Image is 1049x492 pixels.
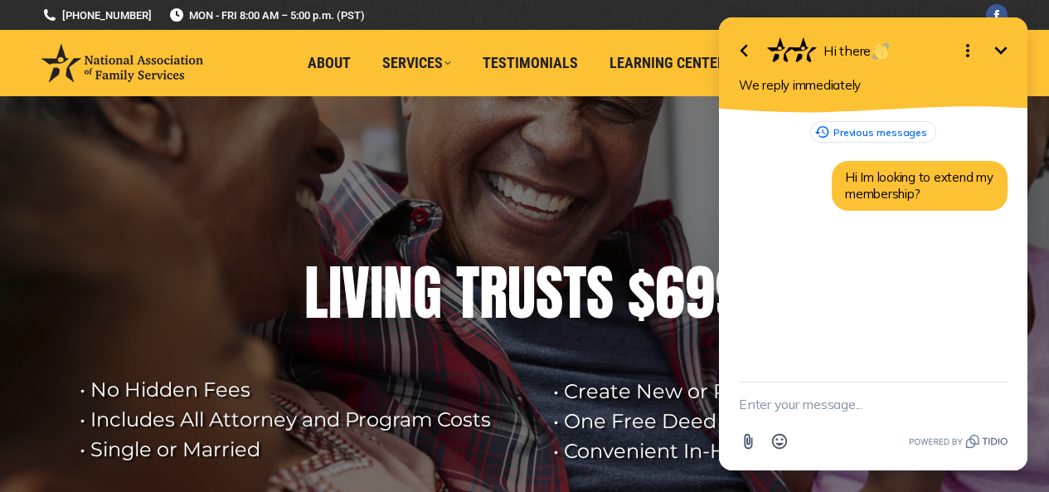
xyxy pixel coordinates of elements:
div: S [536,260,563,326]
div: I [328,260,342,326]
rs-layer: • Create New or Replace Outdated Documents • One Free Deed Transfer • Convenient In-Home Notariza... [553,377,1034,466]
span: We reply immediately [41,77,163,93]
div: T [456,260,479,326]
button: Open Emoji picker [66,426,98,457]
div: S [586,260,614,326]
a: Powered by Tidio. [211,431,310,451]
a: Learning Center [598,47,737,79]
a: [PHONE_NUMBER] [41,7,152,23]
button: Open options [254,34,287,67]
span: About [308,54,351,72]
div: I [370,260,383,326]
img: 👋 [175,43,192,60]
button: Previous messages [113,121,239,143]
span: Hi Im looking to extend my membership? [148,169,296,202]
div: 9 [685,260,715,326]
span: Learning Center [609,54,726,72]
a: Testimonials [471,47,590,79]
span: Services [382,54,451,72]
a: About [296,47,362,79]
div: G [413,260,442,326]
button: Attach file button [35,426,66,457]
span: MON - FRI 8:00 AM – 5:00 p.m. (PST) [168,7,365,23]
img: National Association of Family Services [41,44,203,82]
button: Minimize [287,34,320,67]
div: V [342,260,370,326]
div: 6 [655,260,685,326]
rs-layer: • No Hidden Fees • Includes All Attorney and Program Costs • Single or Married [80,375,532,465]
span: Hi there [126,42,193,59]
div: L [304,260,328,326]
div: R [479,260,508,326]
div: N [383,260,413,326]
textarea: New message [41,382,310,426]
div: T [563,260,586,326]
span: Testimonials [483,54,578,72]
div: U [508,260,536,326]
div: $ [628,260,655,326]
